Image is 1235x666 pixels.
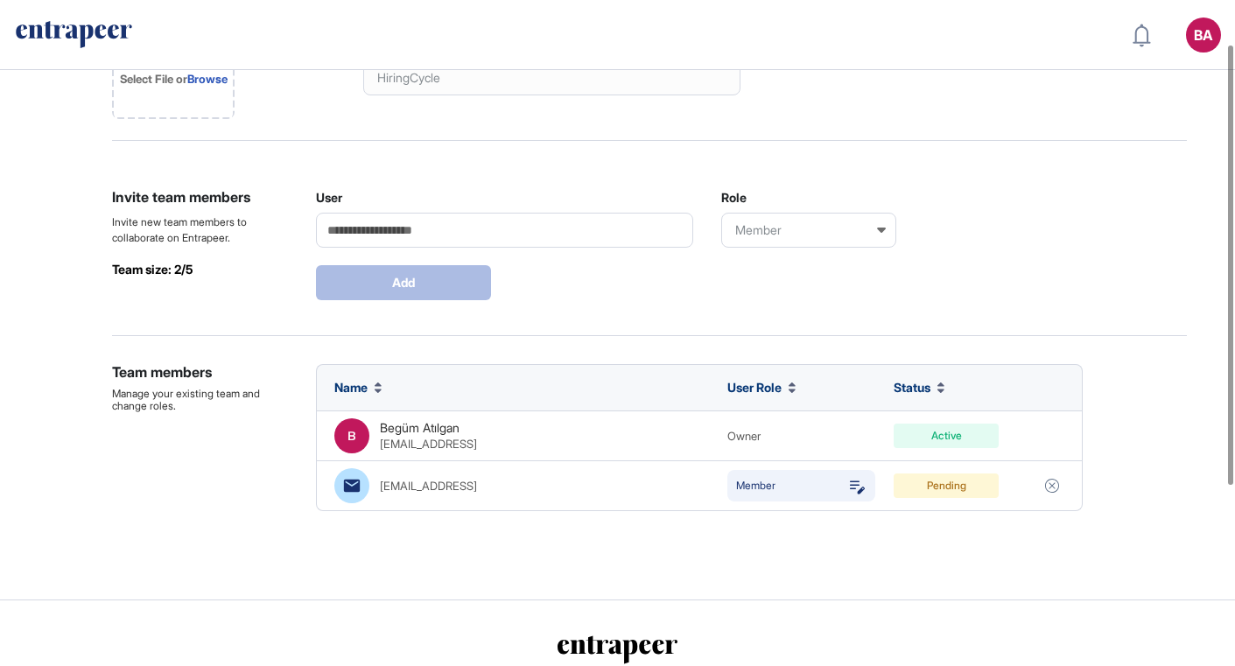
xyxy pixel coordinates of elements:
[334,418,369,453] div: B
[187,72,228,86] a: Browse
[727,430,761,443] div: Owner
[721,191,747,205] label: Role
[380,480,477,493] div: [EMAIL_ADDRESS]
[316,191,342,205] label: User
[894,424,999,448] div: Active
[380,438,477,451] div: [EMAIL_ADDRESS]
[727,381,796,395] div: User Role
[334,381,382,395] div: Name
[112,214,287,246] div: Invite new team members to collaborate on Entrapeer.
[380,421,477,451] div: Begüm Atılgan
[112,262,193,277] b: Team size: 2/5
[1186,18,1221,53] button: BA
[894,381,944,395] div: Status
[112,186,287,207] div: Invite team members
[120,54,228,88] div: Drag & Drop Select File or
[14,21,134,49] a: entrapeer-logo
[112,388,287,412] div: Manage your existing team and change roles.
[894,473,999,498] div: Pending
[112,364,287,381] div: Team members
[334,418,477,453] a: BBegüm Atılgan[EMAIL_ADDRESS]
